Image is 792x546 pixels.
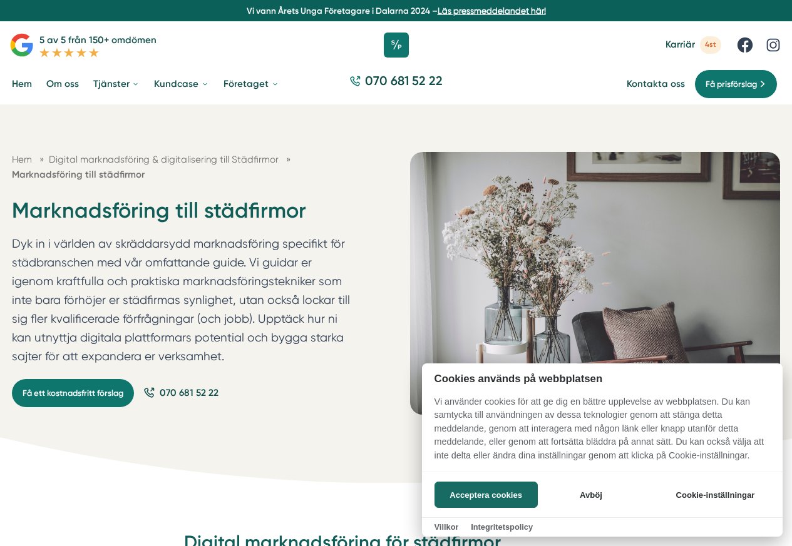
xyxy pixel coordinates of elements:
[422,395,783,472] p: Vi använder cookies för att ge dig en bättre upplevelse av webbplatsen. Du kan samtycka till anvä...
[541,482,640,508] button: Avböj
[422,373,783,385] h2: Cookies används på webbplatsen
[471,522,533,532] a: Integritetspolicy
[661,482,770,508] button: Cookie-inställningar
[435,482,538,508] button: Acceptera cookies
[435,522,459,532] a: Villkor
